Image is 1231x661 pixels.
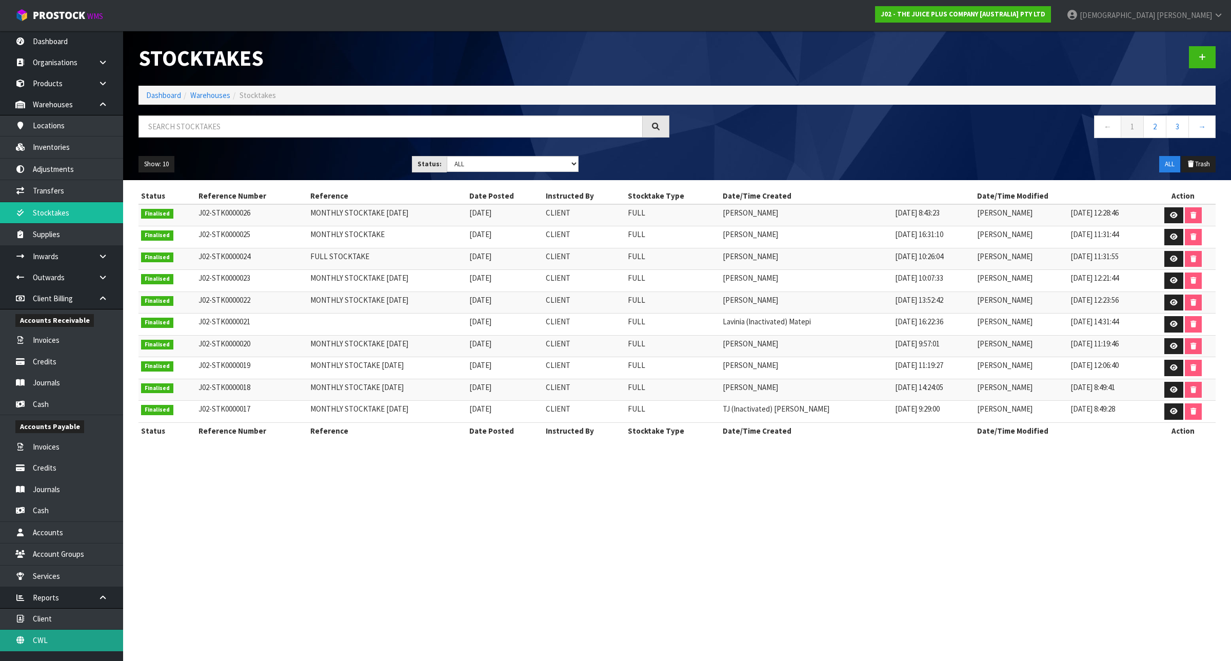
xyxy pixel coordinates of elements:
[720,422,975,439] th: Date/Time Created
[138,188,196,204] th: Status
[723,273,778,283] span: [PERSON_NAME]
[198,317,250,326] span: J02-STK0000021
[1143,115,1166,138] a: 2
[723,295,778,305] span: [PERSON_NAME]
[310,208,408,218] span: MONTHLY STOCKTAKE [DATE]
[625,422,720,439] th: Stocktake Type
[198,251,250,261] span: J02-STK0000024
[977,229,1033,239] span: [PERSON_NAME]
[469,229,491,239] span: [DATE]
[895,295,943,305] span: [DATE] 13:52:42
[310,251,369,261] span: FULL STOCKTAKE
[469,360,491,370] span: [DATE]
[543,188,625,204] th: Instructed By
[1094,115,1121,138] a: ←
[138,46,669,70] h1: Stocktakes
[198,295,250,305] span: J02-STK0000022
[1070,382,1115,392] span: [DATE] 8:49:41
[469,382,491,392] span: [DATE]
[546,251,570,261] span: CLIENT
[546,360,570,370] span: CLIENT
[1150,422,1216,439] th: Action
[467,422,543,439] th: Date Posted
[1166,115,1189,138] a: 3
[1080,10,1155,20] span: [DEMOGRAPHIC_DATA]
[895,229,943,239] span: [DATE] 16:31:10
[469,317,491,326] span: [DATE]
[881,10,1045,18] strong: J02 - THE JUICE PLUS COMPANY [AUSTRALIA] PTY LTD
[628,273,645,283] span: FULL
[310,339,408,348] span: MONTHLY STOCKTAKE [DATE]
[141,209,173,219] span: Finalised
[141,383,173,394] span: Finalised
[628,382,645,392] span: FULL
[628,208,645,218] span: FULL
[141,405,173,415] span: Finalised
[196,188,308,204] th: Reference Number
[138,422,196,439] th: Status
[546,317,570,326] span: CLIENT
[723,382,778,392] span: [PERSON_NAME]
[895,382,943,392] span: [DATE] 14:24:05
[141,340,173,350] span: Finalised
[546,339,570,348] span: CLIENT
[975,422,1150,439] th: Date/Time Modified
[977,382,1033,392] span: [PERSON_NAME]
[977,404,1033,414] span: [PERSON_NAME]
[141,318,173,328] span: Finalised
[546,404,570,414] span: CLIENT
[977,317,1033,326] span: [PERSON_NAME]
[1181,156,1216,172] button: Trash
[146,90,181,100] a: Dashboard
[190,90,230,100] a: Warehouses
[469,273,491,283] span: [DATE]
[1070,360,1119,370] span: [DATE] 12:06:40
[895,251,943,261] span: [DATE] 10:26:04
[628,251,645,261] span: FULL
[141,361,173,372] span: Finalised
[977,273,1033,283] span: [PERSON_NAME]
[15,314,94,327] span: Accounts Receivable
[895,317,943,326] span: [DATE] 16:22:36
[198,273,250,283] span: J02-STK0000023
[723,360,778,370] span: [PERSON_NAME]
[198,404,250,414] span: J02-STK0000017
[1070,229,1119,239] span: [DATE] 11:31:44
[628,339,645,348] span: FULL
[895,404,940,414] span: [DATE] 9:29:00
[977,251,1033,261] span: [PERSON_NAME]
[723,208,778,218] span: [PERSON_NAME]
[895,273,943,283] span: [DATE] 10:07:33
[469,339,491,348] span: [DATE]
[977,339,1033,348] span: [PERSON_NAME]
[467,188,543,204] th: Date Posted
[310,229,385,239] span: MONTHLY STOCKTAKE
[198,229,250,239] span: J02-STK0000025
[1121,115,1144,138] a: 1
[723,317,811,326] span: Lavinia (Inactivated) Matepi
[628,360,645,370] span: FULL
[875,6,1051,23] a: J02 - THE JUICE PLUS COMPANY [AUSTRALIA] PTY LTD
[141,230,173,241] span: Finalised
[469,404,491,414] span: [DATE]
[196,422,308,439] th: Reference Number
[546,382,570,392] span: CLIENT
[141,274,173,284] span: Finalised
[33,9,85,22] span: ProStock
[685,115,1216,141] nav: Page navigation
[895,208,940,218] span: [DATE] 8:43:23
[310,382,404,392] span: MONTHLY STOCTAKE [DATE]
[895,360,943,370] span: [DATE] 11:19:27
[546,295,570,305] span: CLIENT
[308,188,467,204] th: Reference
[546,273,570,283] span: CLIENT
[198,208,250,218] span: J02-STK0000026
[138,115,643,138] input: Search stocktakes
[625,188,720,204] th: Stocktake Type
[723,339,778,348] span: [PERSON_NAME]
[723,404,829,414] span: TJ (Inactivated) [PERSON_NAME]
[628,317,645,326] span: FULL
[15,420,84,433] span: Accounts Payable
[543,422,625,439] th: Instructed By
[977,295,1033,305] span: [PERSON_NAME]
